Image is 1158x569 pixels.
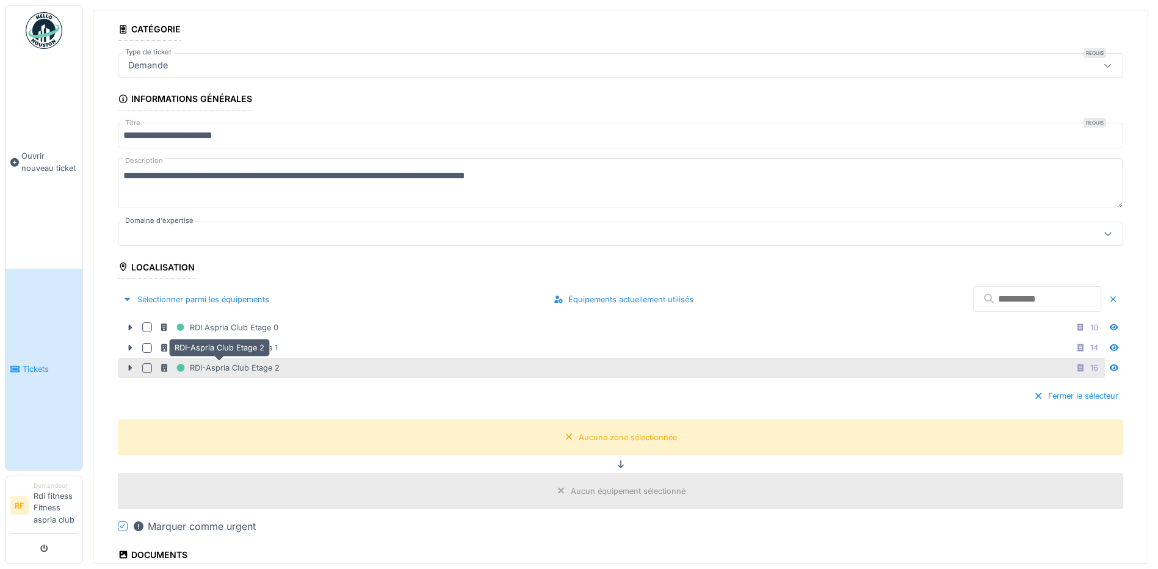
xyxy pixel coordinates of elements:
[118,291,274,308] div: Sélectionner parmi les équipements
[123,216,196,226] label: Domaine d'expertise
[123,153,165,169] label: Description
[549,291,698,308] div: Équipements actuellement utilisés
[10,496,29,515] li: RF
[123,47,174,57] label: Type de ticket
[5,269,82,470] a: Tickets
[118,258,195,279] div: Localisation
[1084,118,1106,128] div: Requis
[118,546,187,567] div: Documents
[159,340,278,355] div: RDI-Aspria Club Etage 1
[579,432,677,443] div: Aucune zone sélectionnée
[10,481,78,534] a: RF DemandeurRdi fitness Fitness aspria club
[169,339,270,357] div: RDI-Aspria Club Etage 2
[1090,322,1098,333] div: 10
[1090,362,1098,374] div: 16
[1084,48,1106,58] div: Requis
[159,360,280,375] div: RDI-Aspria Club Etage 2
[123,118,143,128] label: Titre
[571,485,686,497] div: Aucun équipement sélectionné
[123,59,173,72] div: Demande
[118,20,181,41] div: Catégorie
[5,56,82,269] a: Ouvrir nouveau ticket
[118,90,252,111] div: Informations générales
[132,519,256,534] div: Marquer comme urgent
[1029,388,1123,404] div: Fermer le sélecteur
[23,363,78,375] span: Tickets
[21,150,78,173] span: Ouvrir nouveau ticket
[159,320,278,335] div: RDI Aspria Club Etage 0
[34,481,78,490] div: Demandeur
[26,12,62,49] img: Badge_color-CXgf-gQk.svg
[34,481,78,531] li: Rdi fitness Fitness aspria club
[1090,342,1098,353] div: 14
